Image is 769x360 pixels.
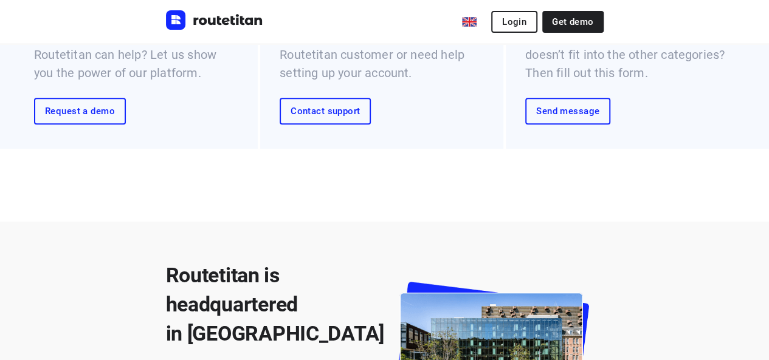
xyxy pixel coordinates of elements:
a: Routetitan [166,10,263,33]
button: Login [491,11,537,33]
a: Get demo [542,11,603,33]
span: Contact support [291,106,360,116]
a: Send message [525,98,610,124]
span: Send message [536,106,599,116]
span: Request a demo [45,106,115,116]
p: Ready to learn more about how Routetitan can help? Let us show you the power of our platform. [34,27,238,82]
p: Do you have general questions that doesn’t fit into the other categories? Then fill out this form. [525,27,729,82]
h2: Routetitan is headquartered in [GEOGRAPHIC_DATA] [166,260,385,348]
a: Contact support [280,98,371,124]
img: Routetitan logo [166,10,263,30]
a: Request a demo [34,98,126,124]
span: Get demo [552,17,593,27]
p: Fill our the support form if you are a Routetitan customer or need help setting up your account. [280,27,484,82]
span: Login [502,17,526,27]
